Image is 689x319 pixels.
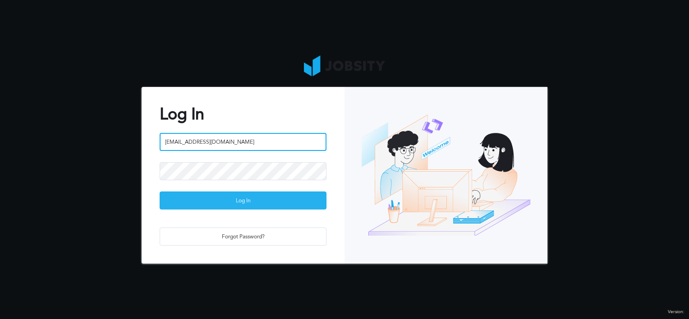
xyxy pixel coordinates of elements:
[160,133,326,151] input: Email
[160,228,326,246] button: Forgot Password?
[668,310,684,315] label: Version:
[160,105,326,123] h2: Log In
[160,191,326,210] button: Log In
